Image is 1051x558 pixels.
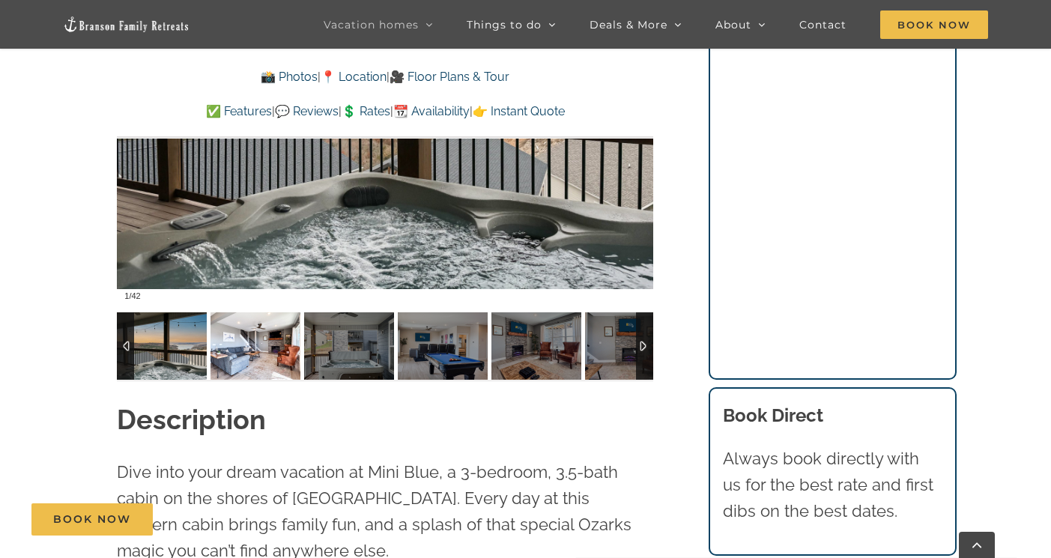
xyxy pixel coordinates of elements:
a: 🎥 Floor Plans & Tour [390,70,509,84]
strong: Description [117,404,266,435]
a: Book Now [31,503,153,536]
span: Contact [799,19,846,30]
span: About [715,19,751,30]
p: Always book directly with us for the best rate and first dibs on the best dates. [723,446,942,525]
a: ✅ Features [206,104,272,118]
img: Out-of-the-Blue-at-Table-Rock-Lake-Branson-Missouri-1310-scaled.jpg-nggid042291-ngg0dyn-120x90-00... [304,312,394,380]
p: | | | | [117,102,653,121]
a: 📆 Availability [393,104,470,118]
span: Vacation homes [324,19,419,30]
a: 📍 Location [321,70,387,84]
span: Book Now [53,513,131,526]
span: Things to do [467,19,542,30]
img: Out-of-the-Blue-at-Table-Rock-Lake-3009-scaled.jpg-nggid042978-ngg0dyn-120x90-00f0w010c011r110f11... [210,312,300,380]
a: 📸 Photos [261,70,318,84]
img: Out-of-the-Blue-at-Table-Rock-Lake-3010-Edit-scaled.jpg-nggid042969-ngg0dyn-120x90-00f0w010c011r1... [491,312,581,380]
img: Out-of-the-Blue-at-Table-Rock-Lake-Branson-Missouri-1311-Edit-scaled.jpg-nggid042292-ngg0dyn-120x... [117,312,207,380]
a: 💲 Rates [342,104,390,118]
span: Book Now [880,10,988,39]
b: Book Direct [723,404,823,426]
a: 💬 Reviews [275,104,339,118]
span: Deals & More [590,19,667,30]
img: Branson Family Retreats Logo [63,16,190,33]
img: Out-of-the-Blue-at-Table-Rock-Lake-3007-Edit-scaled.jpg-nggid042967-ngg0dyn-120x90-00f0w010c011r1... [398,312,488,380]
img: Out-of-the-Blue-at-Table-Rock-Lake-3011-Edit-scaled.jpg-nggid042970-ngg0dyn-120x90-00f0w010c011r1... [585,312,675,380]
a: 👉 Instant Quote [473,104,565,118]
p: | | [117,67,653,87]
